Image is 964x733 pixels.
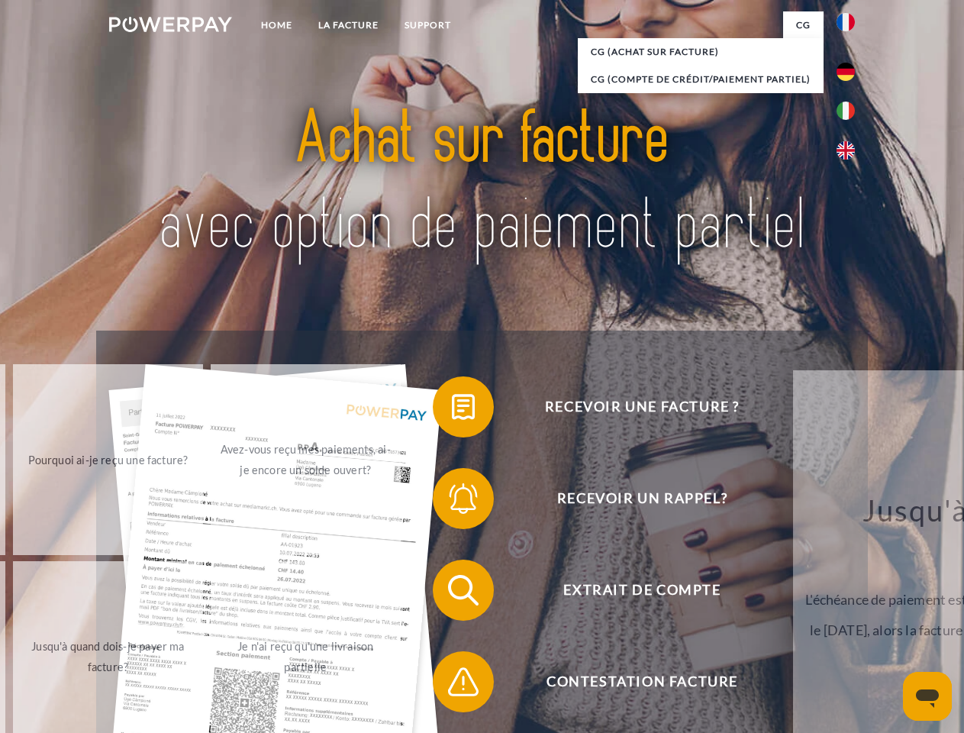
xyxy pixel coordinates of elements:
a: CG (achat sur facture) [578,38,824,66]
img: qb_warning.svg [444,663,482,701]
a: CG [783,11,824,39]
iframe: Bouton de lancement de la fenêtre de messagerie [903,672,952,721]
a: Home [248,11,305,39]
button: Contestation Facture [433,651,830,712]
div: Avez-vous reçu mes paiements, ai-je encore un solde ouvert? [220,439,392,480]
button: Extrait de compte [433,560,830,621]
img: it [837,102,855,120]
a: Avez-vous reçu mes paiements, ai-je encore un solde ouvert? [211,364,401,555]
img: de [837,63,855,81]
a: Support [392,11,464,39]
a: CG (Compte de crédit/paiement partiel) [578,66,824,93]
div: Jusqu'à quand dois-je payer ma facture? [22,636,194,677]
img: qb_search.svg [444,571,482,609]
a: LA FACTURE [305,11,392,39]
span: Extrait de compte [455,560,829,621]
img: en [837,141,855,160]
span: Contestation Facture [455,651,829,712]
img: logo-powerpay-white.svg [109,17,232,32]
div: Je n'ai reçu qu'une livraison partielle [220,636,392,677]
img: title-powerpay_fr.svg [146,73,818,292]
div: Pourquoi ai-je reçu une facture? [22,449,194,470]
img: fr [837,13,855,31]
